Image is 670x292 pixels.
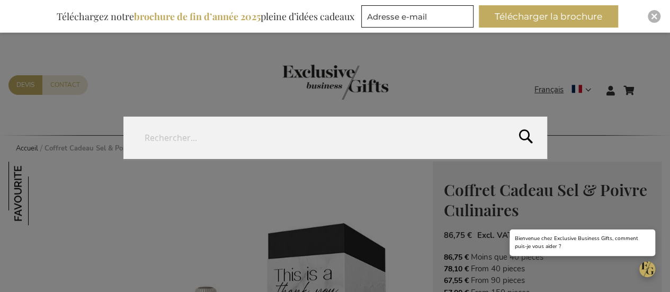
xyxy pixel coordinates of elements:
div: Close [648,10,660,23]
img: Close [651,13,657,20]
input: Rechercher... [123,117,547,159]
form: marketing offers and promotions [361,5,477,31]
button: Télécharger la brochure [479,5,618,28]
input: Adresse e-mail [361,5,474,28]
b: brochure de fin d’année 2025 [134,10,261,23]
div: Téléchargez notre pleine d’idées cadeaux [52,5,359,28]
